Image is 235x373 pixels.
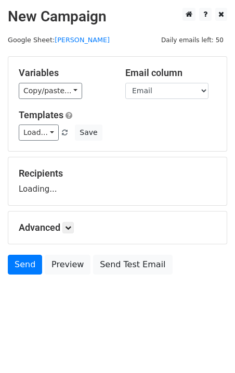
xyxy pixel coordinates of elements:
[8,8,227,26] h2: New Campaign
[19,125,59,141] a: Load...
[19,83,82,99] a: Copy/paste...
[75,125,102,141] button: Save
[19,67,110,79] h5: Variables
[55,36,110,44] a: [PERSON_NAME]
[158,34,227,46] span: Daily emails left: 50
[158,36,227,44] a: Daily emails left: 50
[125,67,216,79] h5: Email column
[8,36,110,44] small: Google Sheet:
[45,255,90,275] a: Preview
[19,222,216,233] h5: Advanced
[93,255,172,275] a: Send Test Email
[8,255,42,275] a: Send
[19,168,216,179] h5: Recipients
[19,109,63,120] a: Templates
[19,168,216,195] div: Loading...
